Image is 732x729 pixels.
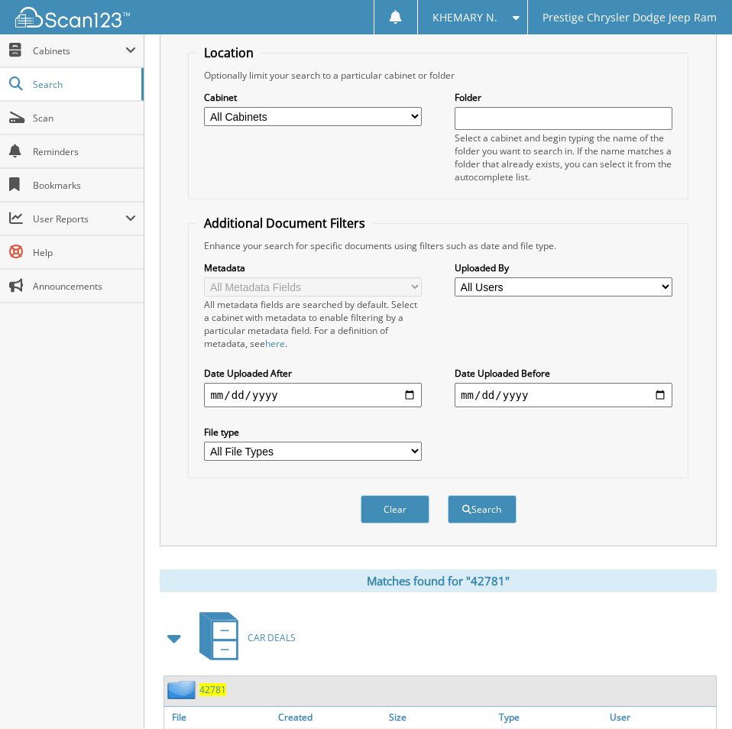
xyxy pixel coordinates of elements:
label: File type [204,426,421,439]
label: Date Uploaded Before [455,367,672,380]
a: CAR DEALS [190,607,296,668]
span: Prestige Chrysler Dodge Jeep Ram [543,13,717,22]
a: Type [495,707,605,727]
label: Folder [455,91,672,104]
a: here [265,337,285,350]
img: scan123-logo-white.svg [15,7,130,28]
span: Cabinets [33,44,125,57]
label: Uploaded By [455,261,672,274]
button: Clear [361,495,429,523]
img: folder2.png [167,680,199,699]
legend: Location [196,44,261,61]
span: User Reports [33,212,125,225]
span: Help [33,246,136,259]
span: Search [33,78,134,91]
input: end [455,383,672,407]
a: Size [385,707,495,727]
a: Created [274,707,384,727]
label: Cabinet [204,91,421,104]
span: Announcements [33,280,136,293]
span: CAR DEALS [248,631,296,644]
span: Scan [33,112,136,125]
label: Date Uploaded After [204,367,421,380]
iframe: Chat Widget [656,656,732,729]
span: Bookmarks [33,179,136,192]
input: start [204,383,421,407]
div: Optionally limit your search to a particular cabinet or folder [196,69,679,82]
div: Select a cabinet and begin typing the name of the folder you want to search in. If the name match... [455,131,672,183]
a: File [164,707,274,727]
button: Search [448,495,517,523]
span: KHEMARY N. [432,13,497,22]
div: All metadata fields are searched by default. Select a cabinet with metadata to enable filtering b... [204,298,421,350]
a: 42781 [199,683,226,696]
label: Metadata [204,261,421,274]
span: Reminders [33,145,136,158]
div: Matches found for "42781" [160,569,717,592]
legend: Additional Document Filters [196,215,373,232]
a: User [606,707,716,727]
div: Enhance your search for specific documents using filters such as date and file type. [196,239,679,252]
